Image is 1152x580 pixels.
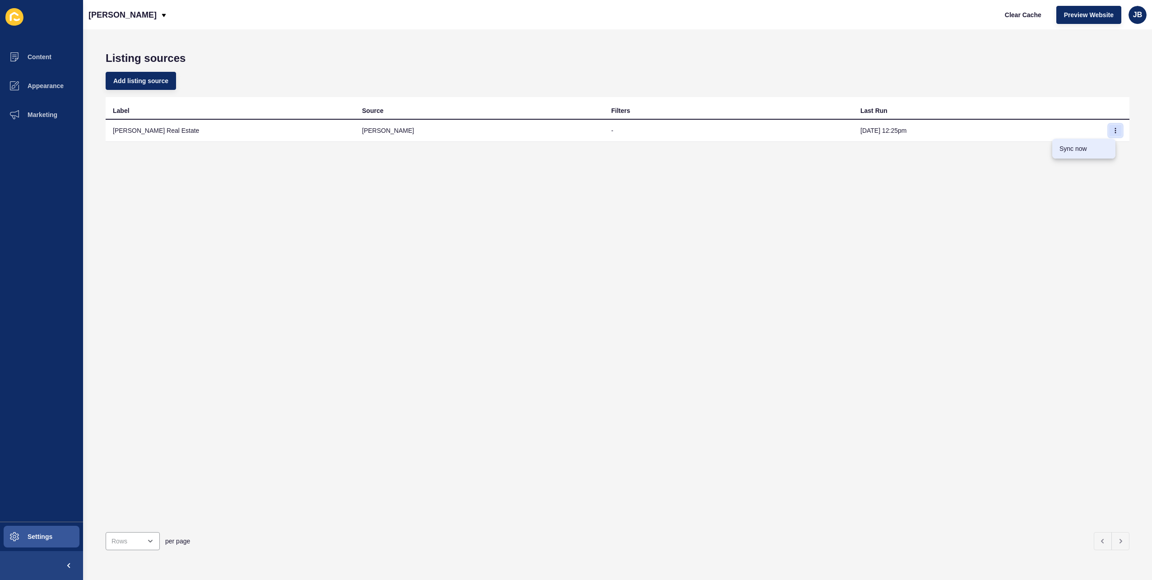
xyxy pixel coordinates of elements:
[1005,10,1041,19] span: Clear Cache
[165,537,190,546] span: per page
[113,76,168,85] span: Add listing source
[113,106,130,115] div: Label
[611,106,630,115] div: Filters
[88,4,157,26] p: [PERSON_NAME]
[106,72,176,90] button: Add listing source
[997,6,1049,24] button: Clear Cache
[853,120,1102,142] td: [DATE] 12:25pm
[604,120,853,142] td: -
[1133,10,1142,19] span: JB
[860,106,887,115] div: Last Run
[362,106,383,115] div: Source
[355,120,604,142] td: [PERSON_NAME]
[1052,139,1115,159] a: Sync now
[106,52,1129,65] h1: Listing sources
[1064,10,1114,19] span: Preview Website
[106,120,355,142] td: [PERSON_NAME] Real Estate
[106,532,160,550] div: open menu
[1056,6,1121,24] button: Preview Website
